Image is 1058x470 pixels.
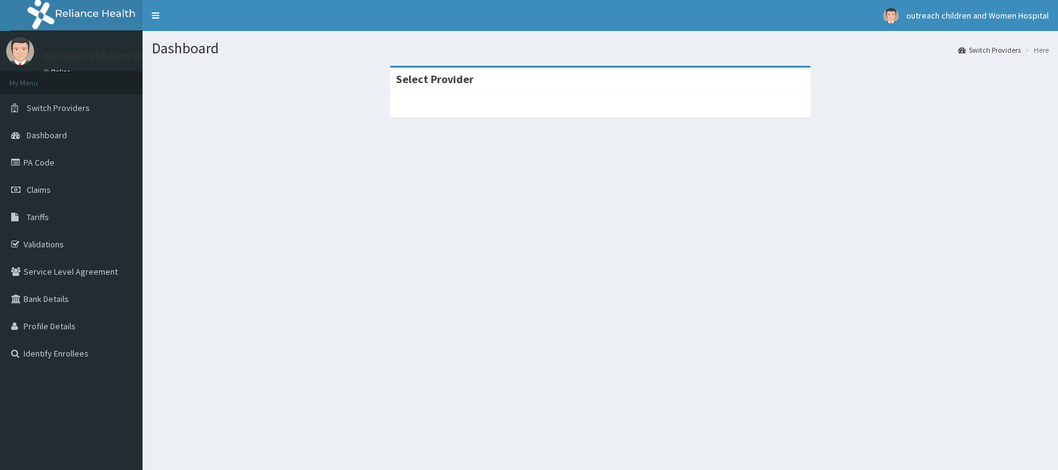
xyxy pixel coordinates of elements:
[883,8,899,24] img: User Image
[27,130,67,141] span: Dashboard
[27,211,49,223] span: Tariffs
[43,50,232,61] p: outreach children and Women Hospital
[27,184,51,195] span: Claims
[1022,45,1049,55] li: Here
[958,45,1021,55] a: Switch Providers
[43,68,73,76] a: Online
[906,10,1049,21] span: outreach children and Women Hospital
[396,72,474,86] strong: Select Provider
[27,102,90,113] span: Switch Providers
[152,40,1049,56] h1: Dashboard
[6,37,34,65] img: User Image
